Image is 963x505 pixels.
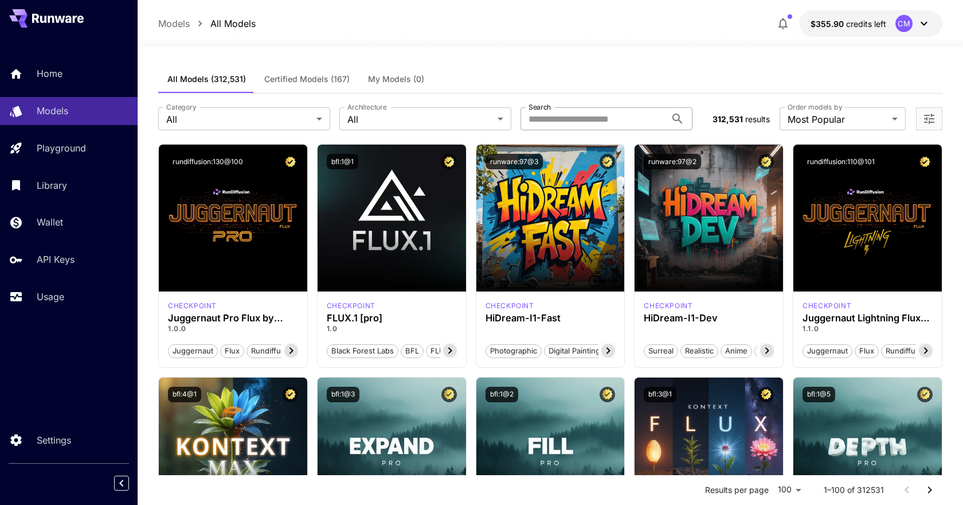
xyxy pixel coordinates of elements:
[210,17,256,30] a: All Models
[895,15,913,32] div: CM
[486,345,541,357] span: Photographic
[705,484,769,496] p: Results per page
[644,345,678,357] span: Surreal
[247,345,300,357] span: rundiffusion
[713,114,743,124] span: 312,531
[824,484,884,496] p: 1–100 of 312531
[158,17,190,30] a: Models
[486,154,543,169] button: runware:97@3
[441,387,457,402] button: Certified Model – Vetted for best performance and includes a commercial license.
[158,17,256,30] nav: breadcrumb
[855,343,879,358] button: flux
[803,345,852,357] span: juggernaut
[544,343,605,358] button: Digital Painting
[168,387,201,402] button: bfl:4@1
[644,343,678,358] button: Surreal
[283,154,298,169] button: Certified Model – Vetted for best performance and includes a commercial license.
[745,114,770,124] span: results
[347,112,493,126] span: All
[327,313,457,324] h3: FLUX.1 [pro]
[221,345,244,357] span: flux
[644,313,774,324] h3: HiDream-I1-Dev
[600,387,615,402] button: Certified Model – Vetted for best performance and includes a commercial license.
[802,154,879,169] button: rundiffusion:110@101
[327,343,398,358] button: Black Forest Labs
[37,215,63,229] p: Wallet
[721,345,751,357] span: Anime
[327,301,375,311] p: checkpoint
[680,343,718,358] button: Realistic
[37,178,67,192] p: Library
[327,324,457,334] p: 1.0
[811,18,886,30] div: $355.904
[802,313,933,324] h3: Juggernaut Lightning Flux by RunDiffusion
[168,343,218,358] button: juggernaut
[773,481,805,498] div: 100
[37,141,86,155] p: Playground
[486,301,534,311] div: HiDream Fast
[426,345,479,357] span: FLUX.1 [pro]
[788,112,887,126] span: Most Popular
[114,476,129,491] button: Collapse sidebar
[802,324,933,334] p: 1.1.0
[917,387,933,402] button: Certified Model – Vetted for best performance and includes a commercial license.
[166,102,197,112] label: Category
[545,345,604,357] span: Digital Painting
[802,301,851,311] div: FLUX.1 D
[37,290,64,304] p: Usage
[486,301,534,311] p: checkpoint
[441,154,457,169] button: Certified Model – Vetted for best performance and includes a commercial license.
[169,345,217,357] span: juggernaut
[168,154,248,169] button: rundiffusion:130@100
[486,387,518,402] button: bfl:1@2
[917,154,933,169] button: Certified Model – Vetted for best performance and includes a commercial license.
[283,387,298,402] button: Certified Model – Vetted for best performance and includes a commercial license.
[918,479,941,502] button: Go to next page
[802,301,851,311] p: checkpoint
[758,154,774,169] button: Certified Model – Vetted for best performance and includes a commercial license.
[426,343,479,358] button: FLUX.1 [pro]
[802,387,835,402] button: bfl:1@5
[168,313,298,324] h3: Juggernaut Pro Flux by RunDiffusion
[799,10,942,37] button: $355.904CM
[167,74,246,84] span: All Models (312,531)
[220,343,244,358] button: flux
[811,19,846,29] span: $355.90
[168,324,298,334] p: 1.0.0
[246,343,300,358] button: rundiffusion
[37,433,71,447] p: Settings
[788,102,842,112] label: Order models by
[755,345,790,357] span: Stylized
[802,343,852,358] button: juggernaut
[644,154,701,169] button: runware:97@2
[37,67,62,80] p: Home
[168,301,217,311] div: FLUX.1 D
[644,387,676,402] button: bfl:3@1
[881,343,935,358] button: rundiffusion
[721,343,752,358] button: Anime
[600,154,615,169] button: Certified Model – Vetted for best performance and includes a commercial license.
[347,102,386,112] label: Architecture
[486,343,542,358] button: Photographic
[486,313,616,324] h3: HiDream-I1-Fast
[37,252,75,266] p: API Keys
[644,301,692,311] p: checkpoint
[855,345,878,357] span: flux
[327,387,359,402] button: bfl:1@3
[882,345,934,357] span: rundiffusion
[168,301,217,311] p: checkpoint
[401,345,423,357] span: BFL
[327,154,358,169] button: bfl:1@1
[327,301,375,311] div: fluxpro
[368,74,424,84] span: My Models (0)
[754,343,791,358] button: Stylized
[37,104,68,118] p: Models
[758,387,774,402] button: Certified Model – Vetted for best performance and includes a commercial license.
